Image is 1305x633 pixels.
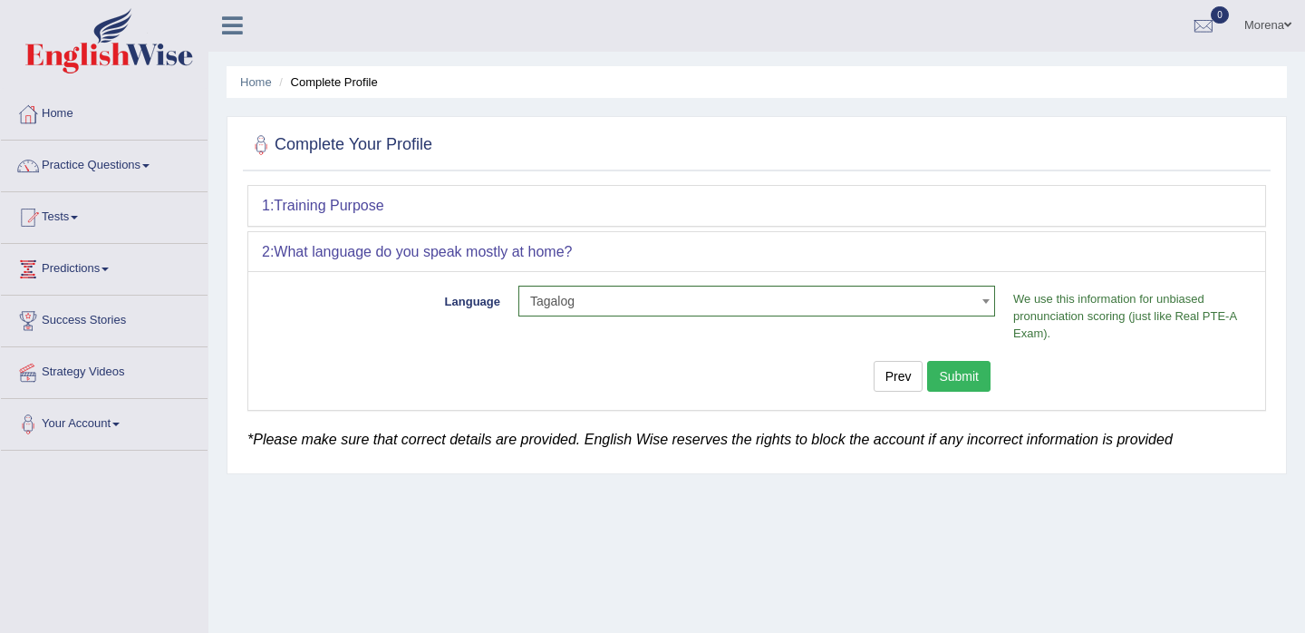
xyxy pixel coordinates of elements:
h2: Complete Your Profile [247,131,432,159]
li: Complete Profile [275,73,377,91]
label: Language [262,286,509,310]
a: Success Stories [1,296,208,341]
a: Strategy Videos [1,347,208,393]
a: Your Account [1,399,208,444]
a: Home [1,89,208,134]
b: Training Purpose [274,198,383,213]
a: Practice Questions [1,141,208,186]
div: 1: [248,186,1265,226]
a: Tests [1,192,208,238]
button: Submit [927,361,991,392]
a: Predictions [1,244,208,289]
button: Prev [874,361,923,392]
span: Tagalog [518,286,995,316]
p: We use this information for unbiased pronunciation scoring (just like Real PTE-A Exam). [1004,290,1252,342]
em: *Please make sure that correct details are provided. English Wise reserves the rights to block th... [247,432,1173,447]
div: 2: [248,232,1265,272]
span: 0 [1211,6,1229,24]
b: What language do you speak mostly at home? [274,244,572,259]
span: Tagalog [530,292,972,310]
a: Home [240,75,272,89]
